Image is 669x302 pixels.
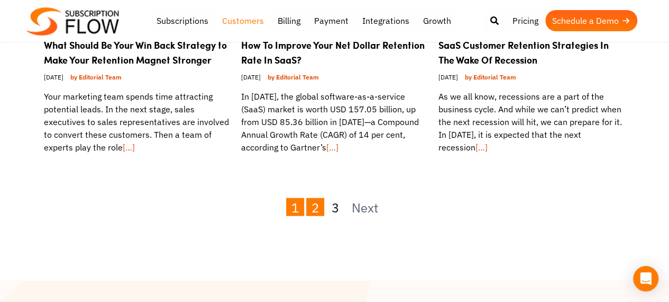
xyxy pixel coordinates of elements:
[355,10,416,31] a: Integrations
[241,90,428,154] p: In [DATE], the global software-as-a-service (SaaS) market is worth USD 157.05 billion, up from US...
[346,198,383,217] a: Next
[326,142,338,153] a: […]
[17,198,652,217] nav: Posts pagination
[26,7,119,35] img: Subscriptionflow
[307,10,355,31] a: Payment
[44,67,231,90] div: [DATE]
[66,70,126,84] a: by Editorial Team
[306,198,324,216] a: 2
[123,142,135,153] a: […]
[241,67,428,90] div: [DATE]
[545,10,637,31] a: Schedule a Demo
[263,70,323,84] a: by Editorial Team
[633,266,658,291] div: Open Intercom Messenger
[150,10,215,31] a: Subscriptions
[241,38,425,67] a: How To Improve Your Net Dollar Retention Rate In SaaS?
[438,90,625,154] p: As we all know, recessions are a part of the business cycle. And while we can’t predict when the ...
[44,38,227,67] a: What Should Be Your Win Back Strategy to Make Your Retention Magnet Stronger
[271,10,307,31] a: Billing
[44,90,231,154] p: Your marketing team spends time attracting potential leads. In the next stage, sales executives t...
[215,10,271,31] a: Customers
[506,10,545,31] a: Pricing
[461,70,520,84] a: by Editorial Team
[286,198,304,216] span: 1
[475,142,488,153] a: […]
[438,67,625,90] div: [DATE]
[326,198,344,216] a: 3
[438,38,609,67] a: SaaS Customer Retention Strategies In The Wake Of Recession
[416,10,458,31] a: Growth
